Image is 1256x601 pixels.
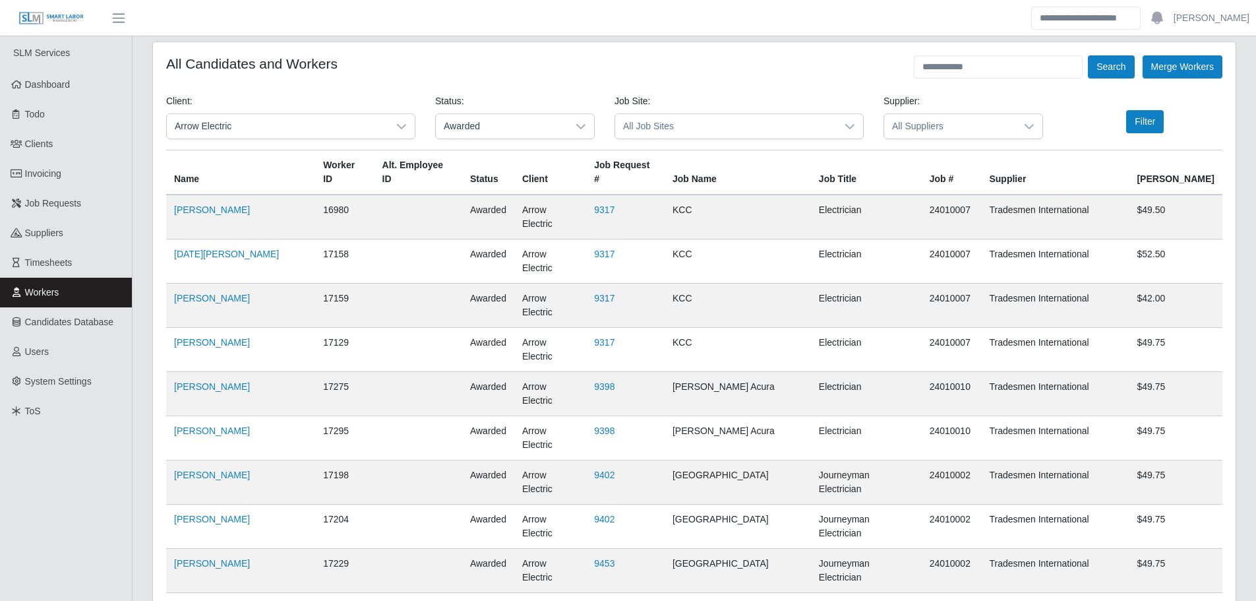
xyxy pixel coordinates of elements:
th: [PERSON_NAME] [1129,150,1222,195]
td: Electrician [811,239,922,284]
a: 9398 [594,426,614,436]
td: $49.50 [1129,195,1222,239]
td: Arrow Electric [514,372,586,416]
td: KCC [665,239,811,284]
input: Search [1031,7,1141,30]
td: awarded [462,416,514,460]
td: 24010007 [922,195,982,239]
a: [PERSON_NAME] [174,293,250,303]
td: Tradesmen International [981,372,1129,416]
td: Electrician [811,284,922,328]
td: Arrow Electric [514,460,586,505]
label: Status: [435,94,464,108]
th: Name [166,150,315,195]
td: Tradesmen International [981,460,1129,505]
td: 17129 [315,328,374,372]
td: 17159 [315,284,374,328]
td: 24010007 [922,328,982,372]
td: Arrow Electric [514,549,586,593]
td: Arrow Electric [514,195,586,239]
a: [PERSON_NAME] [1174,11,1249,25]
a: 9317 [594,249,614,259]
a: [DATE][PERSON_NAME] [174,249,279,259]
label: Supplier: [883,94,920,108]
td: 17295 [315,416,374,460]
td: 17204 [315,505,374,549]
td: 24010002 [922,460,982,505]
td: [GEOGRAPHIC_DATA] [665,460,811,505]
th: Status [462,150,514,195]
th: Alt. Employee ID [374,150,462,195]
td: $42.00 [1129,284,1222,328]
td: Electrician [811,372,922,416]
a: [PERSON_NAME] [174,337,250,348]
td: [GEOGRAPHIC_DATA] [665,549,811,593]
td: 16980 [315,195,374,239]
td: [GEOGRAPHIC_DATA] [665,505,811,549]
span: All Suppliers [884,114,1016,139]
td: 17158 [315,239,374,284]
td: Journeyman Electrician [811,549,922,593]
td: [PERSON_NAME] Acura [665,372,811,416]
td: Tradesmen International [981,505,1129,549]
span: Job Requests [25,198,82,208]
td: awarded [462,239,514,284]
td: Arrow Electric [514,416,586,460]
th: Supplier [981,150,1129,195]
td: awarded [462,195,514,239]
td: 17229 [315,549,374,593]
td: Arrow Electric [514,505,586,549]
td: $49.75 [1129,549,1222,593]
span: Todo [25,109,45,119]
a: 9402 [594,514,614,524]
a: [PERSON_NAME] [174,470,250,480]
span: Suppliers [25,228,63,238]
td: awarded [462,460,514,505]
td: Arrow Electric [514,328,586,372]
td: Electrician [811,195,922,239]
td: 24010007 [922,239,982,284]
a: [PERSON_NAME] [174,381,250,392]
span: Clients [25,139,53,149]
a: 9453 [594,558,614,569]
td: Arrow Electric [514,284,586,328]
td: $49.75 [1129,460,1222,505]
td: Tradesmen International [981,195,1129,239]
a: 9398 [594,381,614,392]
td: Electrician [811,416,922,460]
button: Search [1088,55,1134,79]
span: Arrow Electric [167,114,388,139]
td: awarded [462,284,514,328]
td: Tradesmen International [981,328,1129,372]
th: Job Title [811,150,922,195]
td: KCC [665,328,811,372]
span: Candidates Database [25,317,114,327]
a: 9317 [594,293,614,303]
a: [PERSON_NAME] [174,205,250,215]
a: [PERSON_NAME] [174,514,250,524]
span: Workers [25,287,59,298]
a: 9402 [594,470,614,480]
label: Client: [166,94,193,108]
td: Journeyman Electrician [811,505,922,549]
td: awarded [462,328,514,372]
span: All Job Sites [615,114,837,139]
td: 24010010 [922,416,982,460]
td: Tradesmen International [981,416,1129,460]
a: 9317 [594,337,614,348]
h4: All Candidates and Workers [166,55,338,72]
td: Electrician [811,328,922,372]
td: Tradesmen International [981,284,1129,328]
th: Job Request # [586,150,665,195]
td: $52.50 [1129,239,1222,284]
span: ToS [25,406,41,416]
td: [PERSON_NAME] Acura [665,416,811,460]
td: 17198 [315,460,374,505]
td: Tradesmen International [981,239,1129,284]
button: Merge Workers [1143,55,1222,79]
td: awarded [462,372,514,416]
label: Job Site: [614,94,650,108]
td: $49.75 [1129,328,1222,372]
span: System Settings [25,376,92,387]
a: [PERSON_NAME] [174,426,250,436]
